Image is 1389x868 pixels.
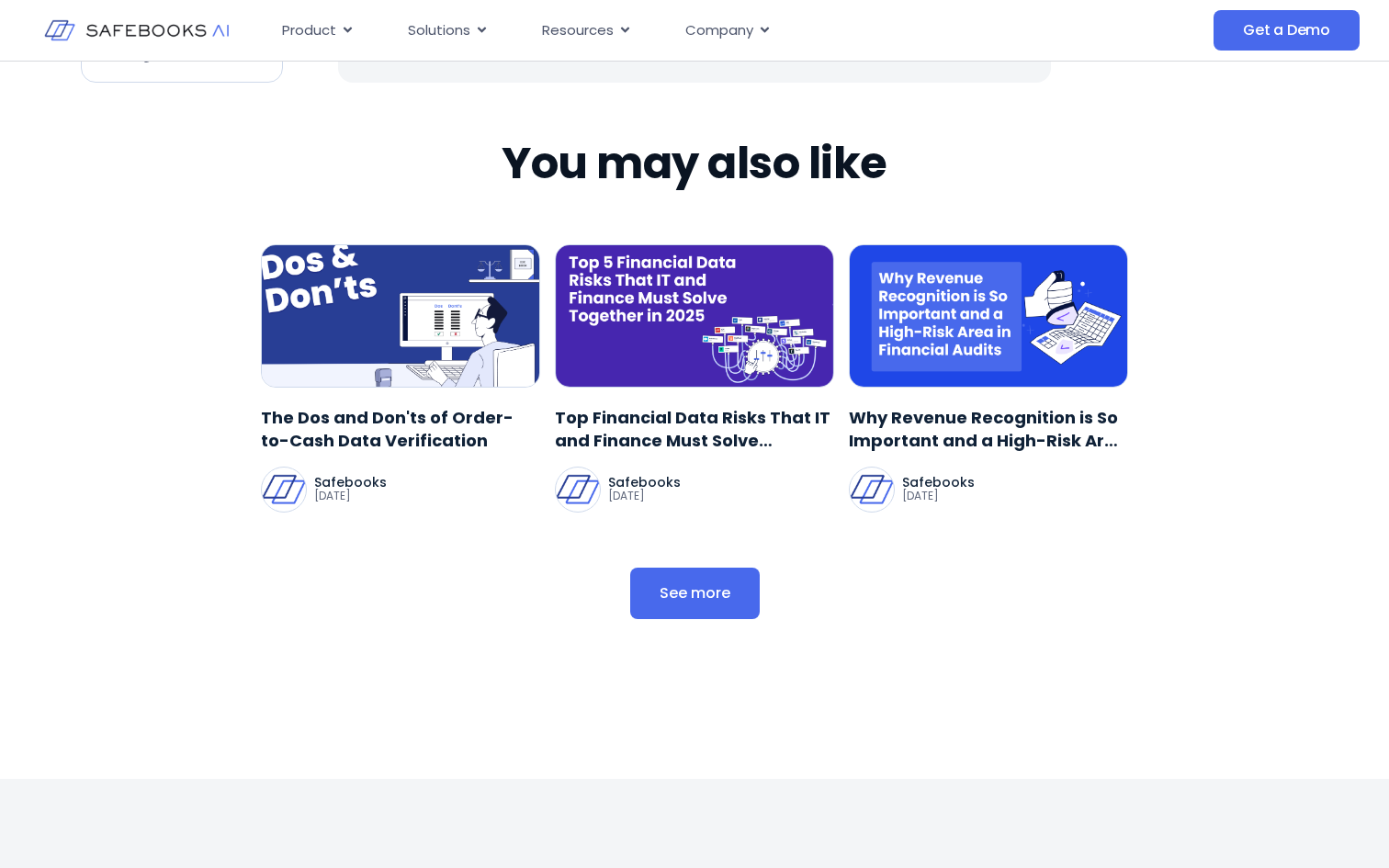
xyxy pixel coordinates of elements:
[608,476,681,489] p: Safebooks
[902,489,975,503] p: [DATE]
[850,468,894,512] img: Safebooks
[902,476,975,489] p: Safebooks
[555,244,834,387] img: Top_5_Financial_Data_Risks_2025-1751202903914.png
[314,476,387,489] p: Safebooks
[267,13,1057,49] div: Menu Toggle
[685,20,753,41] span: Company
[267,13,1057,49] nav: Menu
[282,20,336,41] span: Product
[502,138,887,189] h2: You may also like
[1214,10,1360,51] a: Get a Demo
[314,489,387,503] p: [DATE]
[849,406,1128,452] a: Why Revenue Recognition is So Important and a High-Risk Area in Financial Audits
[408,20,470,41] span: Solutions
[262,468,306,512] img: Safebooks
[542,20,614,41] span: Resources
[849,244,1128,387] img: Revenue_Recognition_in_Audits-1751551077239.png
[608,489,681,503] p: [DATE]
[555,406,834,452] a: Top Financial Data Risks That IT and Finance Must Solve Together
[556,468,600,512] img: Safebooks
[261,244,540,387] img: Order_to_Cash_Data_Verification_2-1745249131343.png
[1243,21,1330,39] span: Get a Demo
[261,406,540,452] a: The Dos and Don'ts of Order-to-Cash Data Verification
[630,568,760,619] a: See more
